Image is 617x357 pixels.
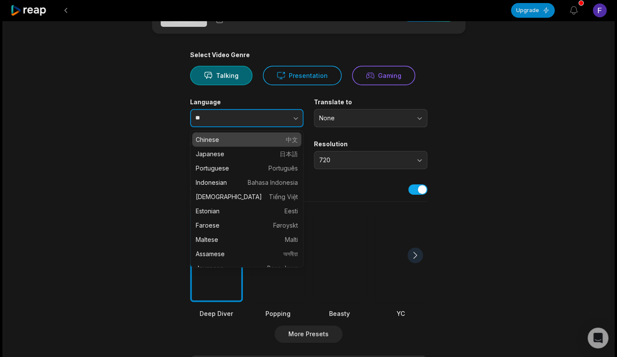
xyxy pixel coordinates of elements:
[196,192,298,201] p: [DEMOGRAPHIC_DATA]
[314,151,427,169] button: 720
[252,309,304,318] div: Popping
[196,249,298,258] p: Assamese
[286,135,298,144] span: 中文
[190,51,427,59] div: Select Video Genre
[319,114,410,122] span: None
[196,149,298,158] p: Japanese
[268,164,298,173] span: Português
[196,164,298,173] p: Portuguese
[196,235,298,244] p: Maltese
[511,3,555,18] button: Upgrade
[375,309,427,318] div: YC
[196,178,298,187] p: Indonesian
[588,328,608,348] div: Open Intercom Messenger
[263,66,342,85] button: Presentation
[319,156,410,164] span: 720
[285,235,298,244] span: Malti
[352,66,415,85] button: Gaming
[275,325,342,343] button: More Presets
[314,140,427,148] label: Resolution
[196,135,298,144] p: Chinese
[280,149,298,158] span: 日本語
[248,178,298,187] span: Bahasa Indonesia
[190,66,252,85] button: Talking
[314,109,427,127] button: None
[283,249,298,258] span: অসমীয়া
[267,264,298,273] span: Basa Jawa
[190,309,243,318] div: Deep Diver
[190,98,304,106] label: Language
[273,221,298,230] span: Føroyskt
[196,206,298,215] p: Estonian
[313,309,366,318] div: Beasty
[284,206,298,215] span: Eesti
[196,221,298,230] p: Faroese
[314,98,427,106] label: Translate to
[196,264,298,273] p: Javanese
[269,192,298,201] span: Tiếng Việt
